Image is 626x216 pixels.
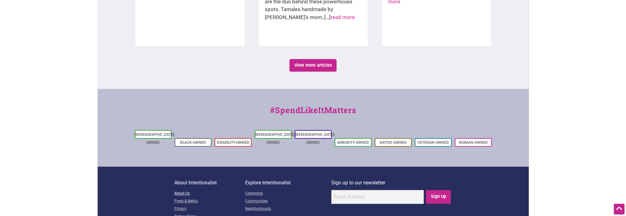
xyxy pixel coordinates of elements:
a: Woman-Owned [459,140,488,145]
a: Communities [245,198,331,205]
p: Sign up to our newsletter [331,179,452,187]
a: Native-Owned [380,140,407,145]
a: Categories [245,190,331,198]
a: About Us [174,190,245,198]
a: Black-Owned [180,140,206,145]
div: Scroll Back to Top [614,204,624,214]
a: View more articles [289,59,337,72]
p: About Intentionalist [174,179,245,187]
input: Email Address [331,190,424,204]
a: [DEMOGRAPHIC_DATA]-Owned [255,132,295,145]
a: Disability-Owned [217,140,249,145]
a: read more [331,14,355,20]
p: Explore Intentionalist [245,179,331,187]
a: [DEMOGRAPHIC_DATA]-Owned [295,132,335,145]
a: Veteran-Owned [418,140,449,145]
a: Privacy [174,205,245,213]
a: Press & Media [174,198,245,205]
input: Sign Up [426,190,451,204]
div: #SpendLikeItMatters [98,104,529,122]
a: [DEMOGRAPHIC_DATA]-Owned [135,132,175,145]
a: Neighborhoods [245,205,331,213]
a: Minority-Owned [337,140,369,145]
